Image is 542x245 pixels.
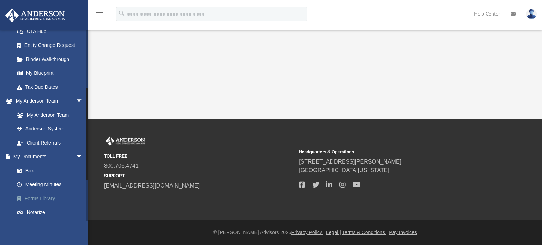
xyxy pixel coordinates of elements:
[10,52,94,66] a: Binder Walkthrough
[104,163,139,169] a: 800.706.4741
[3,8,67,22] img: Anderson Advisors Platinum Portal
[299,149,489,155] small: Headquarters & Operations
[10,80,94,94] a: Tax Due Dates
[10,206,94,220] a: Notarize
[95,13,104,18] a: menu
[10,164,90,178] a: Box
[10,136,90,150] a: Client Referrals
[10,38,94,53] a: Entity Change Request
[5,150,94,164] a: My Documentsarrow_drop_down
[10,24,94,38] a: CTA Hub
[76,94,90,109] span: arrow_drop_down
[299,159,401,165] a: [STREET_ADDRESS][PERSON_NAME]
[10,108,86,122] a: My Anderson Team
[76,219,90,234] span: arrow_drop_down
[104,183,200,189] a: [EMAIL_ADDRESS][DOMAIN_NAME]
[389,229,417,235] a: Pay Invoices
[10,66,90,80] a: My Blueprint
[342,229,388,235] a: Terms & Conditions |
[104,136,146,146] img: Anderson Advisors Platinum Portal
[299,167,389,173] a: [GEOGRAPHIC_DATA][US_STATE]
[88,229,542,236] div: © [PERSON_NAME] Advisors 2025
[95,10,104,18] i: menu
[326,229,341,235] a: Legal |
[10,191,94,206] a: Forms Library
[5,94,90,108] a: My Anderson Teamarrow_drop_down
[10,178,94,192] a: Meeting Minutes
[104,173,294,179] small: SUPPORT
[76,150,90,164] span: arrow_drop_down
[104,153,294,159] small: TOLL FREE
[5,219,90,233] a: Online Learningarrow_drop_down
[291,229,325,235] a: Privacy Policy |
[526,9,537,19] img: User Pic
[10,122,90,136] a: Anderson System
[118,10,126,17] i: search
